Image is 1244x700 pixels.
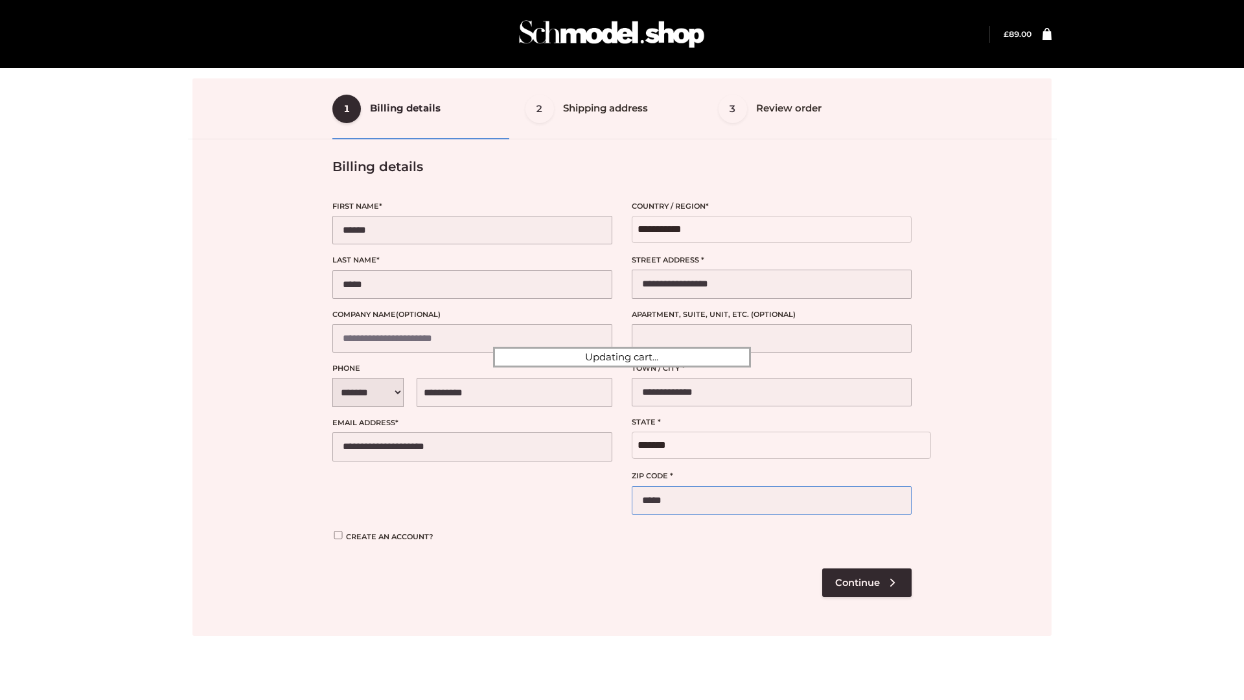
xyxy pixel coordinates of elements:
span: £ [1004,29,1009,39]
div: Updating cart... [493,347,751,367]
a: £89.00 [1004,29,1031,39]
img: Schmodel Admin 964 [514,8,709,60]
bdi: 89.00 [1004,29,1031,39]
